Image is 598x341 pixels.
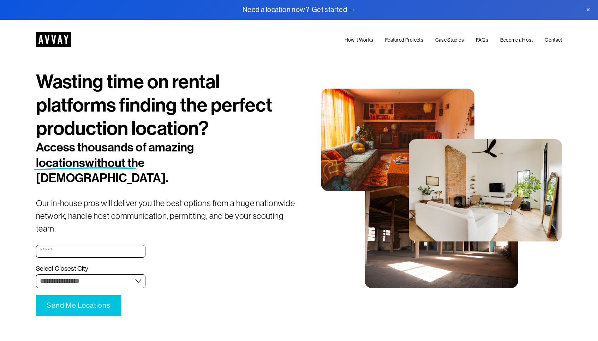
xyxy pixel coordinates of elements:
img: AVVAY - The First Nationwide Location Scouting Co. [36,32,71,47]
select: Select Closest City [36,274,146,288]
span: Send Me Locations [47,301,110,310]
a: Contact [545,36,562,44]
h2: Access thousands of amazing locations [36,140,255,185]
button: Send Me LocationsSend Me Locations [36,295,121,316]
span: Select Closest City [36,265,88,273]
a: Featured Projects [385,36,423,44]
p: Our in-house pros will deliver you the best options from a huge nationwide network, handle host c... [36,197,299,235]
h1: Wasting time on rental platforms finding the perfect production location? [36,70,299,140]
span: without the [DEMOGRAPHIC_DATA]. [36,156,168,185]
a: Case Studies [435,36,464,44]
a: FAQs [476,36,488,44]
a: How It Works [345,36,373,44]
a: Become a Host [500,36,533,44]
